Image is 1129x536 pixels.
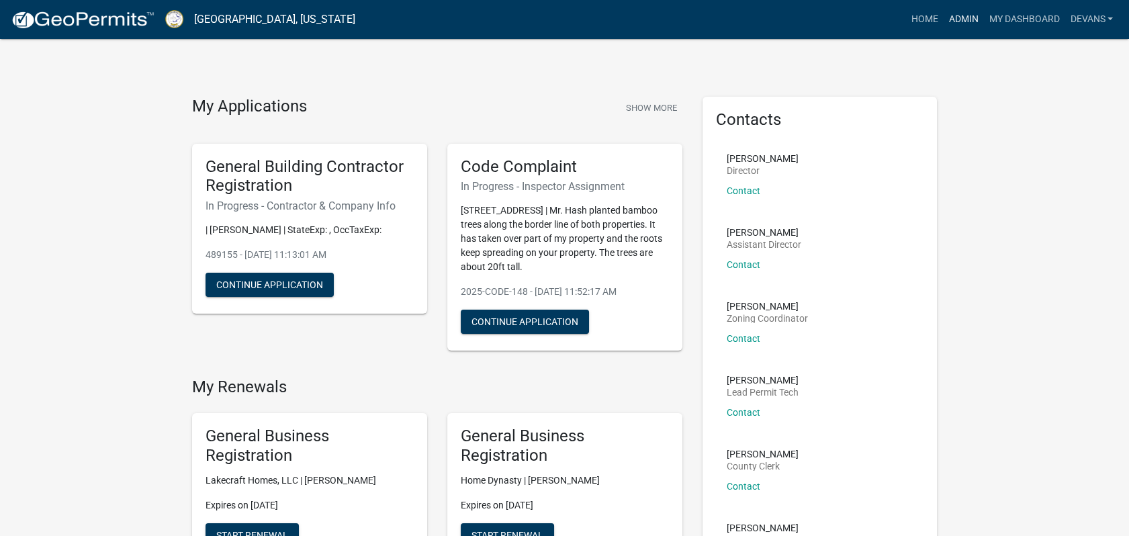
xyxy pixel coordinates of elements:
h5: Code Complaint [461,157,669,177]
a: Home [905,7,943,32]
p: [PERSON_NAME] [727,228,801,237]
p: Director [727,166,799,175]
p: [PERSON_NAME] [727,449,799,459]
h4: My Applications [192,97,307,117]
h5: General Business Registration [461,427,669,465]
p: Home Dynasty | [PERSON_NAME] [461,474,669,488]
h4: My Renewals [192,377,682,397]
p: Expires on [DATE] [206,498,414,512]
p: 489155 - [DATE] 11:13:01 AM [206,248,414,262]
p: Assistant Director [727,240,801,249]
p: [PERSON_NAME] [727,523,829,533]
p: 2025-CODE-148 - [DATE] 11:52:17 AM [461,285,669,299]
a: [GEOGRAPHIC_DATA], [US_STATE] [194,8,355,31]
h6: In Progress - Contractor & Company Info [206,199,414,212]
button: Show More [621,97,682,119]
img: Putnam County, Georgia [165,10,183,28]
h5: General Building Contractor Registration [206,157,414,196]
p: Zoning Coordinator [727,314,808,323]
p: [PERSON_NAME] [727,375,799,385]
a: devans [1065,7,1118,32]
p: | [PERSON_NAME] | StateExp: , OccTaxExp: [206,223,414,237]
p: Lead Permit Tech [727,388,799,397]
p: [PERSON_NAME] [727,302,808,311]
p: [STREET_ADDRESS] | Mr. Hash planted bamboo trees along the border line of both properties. It has... [461,204,669,274]
a: Contact [727,407,760,418]
h6: In Progress - Inspector Assignment [461,180,669,193]
h5: General Business Registration [206,427,414,465]
a: Contact [727,185,760,196]
button: Continue Application [206,273,334,297]
h5: Contacts [716,110,924,130]
p: Expires on [DATE] [461,498,669,512]
a: My Dashboard [983,7,1065,32]
p: [PERSON_NAME] [727,154,799,163]
a: Contact [727,259,760,270]
p: Lakecraft Homes, LLC | [PERSON_NAME] [206,474,414,488]
a: Contact [727,333,760,344]
a: Contact [727,481,760,492]
button: Continue Application [461,310,589,334]
a: Admin [943,7,983,32]
p: County Clerk [727,461,799,471]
